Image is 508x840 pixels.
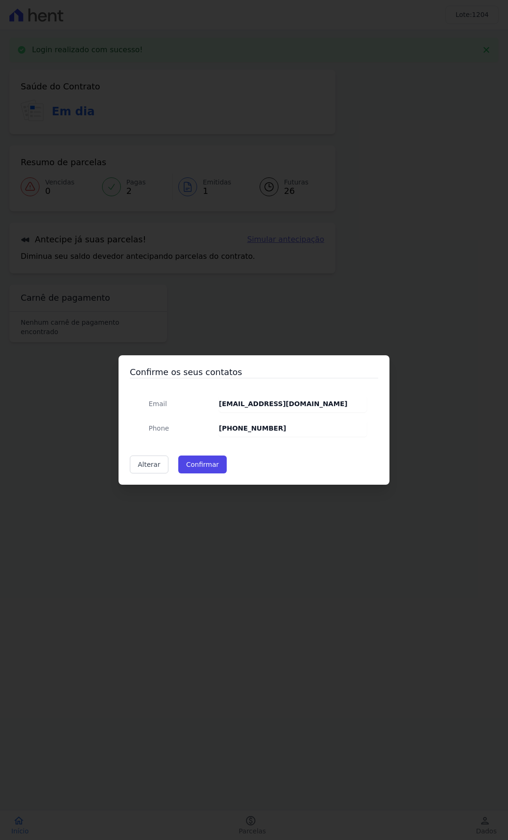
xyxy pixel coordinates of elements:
[130,456,168,473] a: Alterar
[130,367,378,378] h3: Confirme os seus contatos
[219,424,286,432] strong: [PHONE_NUMBER]
[149,424,169,432] span: translation missing: pt-BR.public.contracts.modal.confirmation.phone
[219,400,347,408] strong: [EMAIL_ADDRESS][DOMAIN_NAME]
[178,456,227,473] button: Confirmar
[149,400,167,408] span: translation missing: pt-BR.public.contracts.modal.confirmation.email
